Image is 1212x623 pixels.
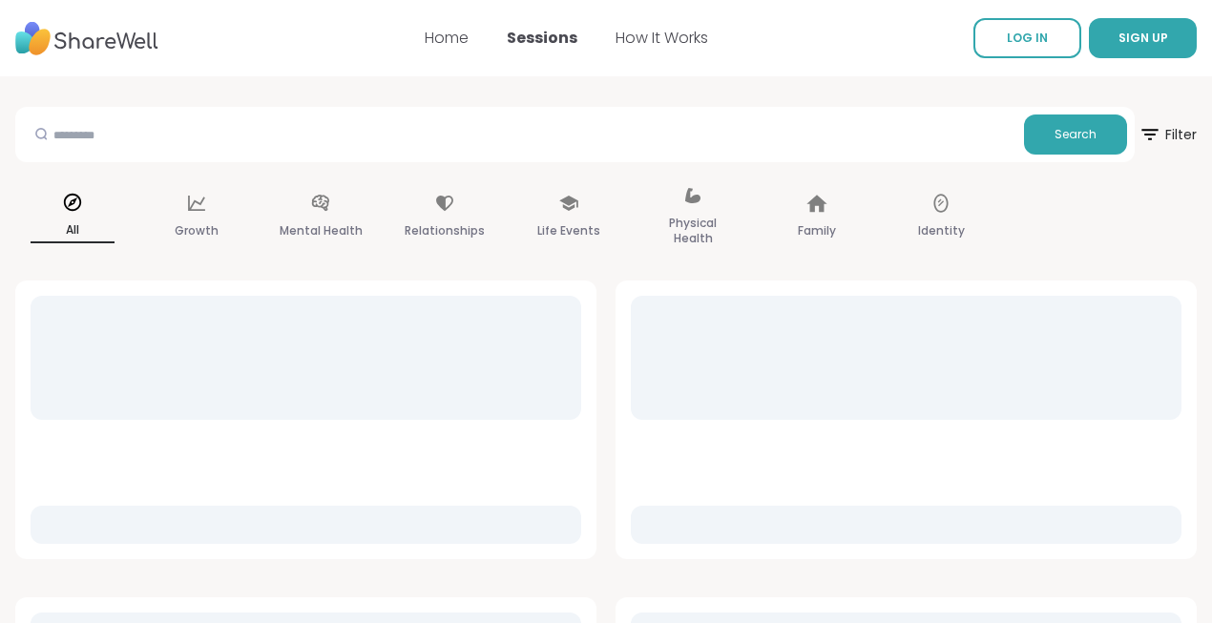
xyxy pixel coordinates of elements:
button: SIGN UP [1089,18,1197,58]
button: Filter [1139,107,1197,162]
span: Search [1055,126,1097,143]
p: Identity [918,219,965,242]
p: Family [798,219,836,242]
p: Relationships [405,219,485,242]
a: How It Works [616,27,708,49]
p: All [31,218,115,243]
span: Filter [1139,112,1197,157]
span: LOG IN [1007,30,1048,46]
a: Sessions [507,27,577,49]
img: ShareWell Nav Logo [15,12,158,65]
p: Mental Health [280,219,363,242]
p: Physical Health [651,212,735,250]
a: Home [425,27,469,49]
p: Growth [175,219,219,242]
span: SIGN UP [1118,30,1168,46]
a: LOG IN [973,18,1081,58]
p: Life Events [537,219,600,242]
button: Search [1024,114,1127,155]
